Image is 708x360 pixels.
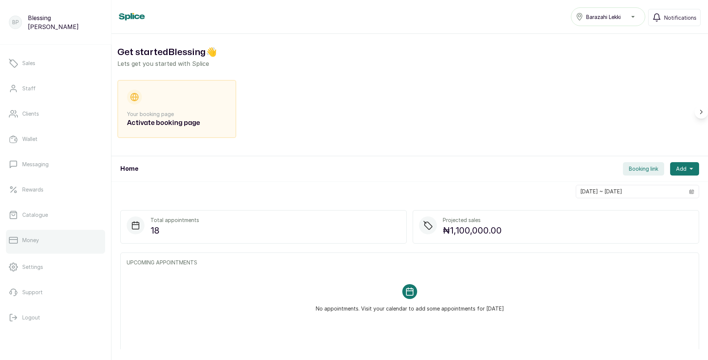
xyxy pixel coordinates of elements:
[117,80,236,138] div: Your booking pageActivate booking page
[6,53,105,74] a: Sales
[28,13,102,31] p: Blessing [PERSON_NAME]
[6,282,105,303] a: Support
[120,164,138,173] h1: Home
[670,162,699,176] button: Add
[443,216,502,224] p: Projected sales
[127,259,693,266] p: UPCOMING APPOINTMENTS
[6,307,105,328] button: Logout
[571,7,645,26] button: Barazahi Lekki
[6,78,105,99] a: Staff
[150,224,199,237] p: 18
[6,179,105,200] a: Rewards
[586,13,621,21] span: Barazahi Lekki
[22,314,40,321] p: Logout
[6,205,105,225] a: Catalogue
[117,59,702,68] p: Lets get you started with Splice
[6,103,105,124] a: Clients
[22,263,43,271] p: Settings
[6,129,105,150] a: Wallet
[6,154,105,175] a: Messaging
[316,299,504,312] p: No appointments. Visit your calendar to add some appointments for [DATE]
[150,216,199,224] p: Total appointments
[127,110,227,118] p: Your booking page
[22,211,48,219] p: Catalogue
[22,289,43,296] p: Support
[623,162,664,176] button: Booking link
[689,189,694,194] svg: calendar
[443,224,502,237] p: ₦1,100,000.00
[648,9,701,26] button: Notifications
[6,230,105,251] a: Money
[22,186,43,193] p: Rewards
[117,46,702,59] h2: Get started Blessing 👋
[22,60,35,67] p: Sales
[22,237,39,244] p: Money
[695,105,708,119] button: Scroll right
[22,110,39,118] p: Clients
[664,14,696,22] span: Notifications
[576,185,685,198] input: Select date
[629,165,658,173] span: Booking link
[12,19,19,26] p: BP
[22,85,36,92] p: Staff
[6,257,105,277] a: Settings
[22,161,49,168] p: Messaging
[127,118,227,128] h2: Activate booking page
[22,135,38,143] p: Wallet
[676,165,686,173] span: Add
